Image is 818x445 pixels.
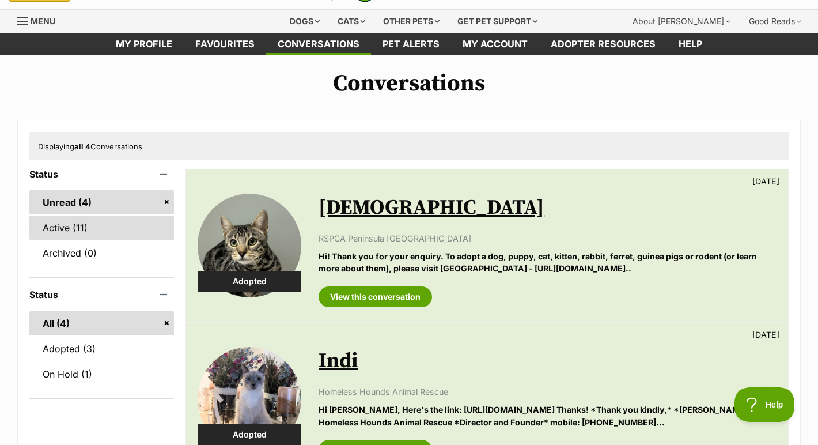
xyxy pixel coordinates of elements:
span: Displaying Conversations [38,142,142,151]
p: Hi [PERSON_NAME], Here's the link: [URL][DOMAIN_NAME] Thanks! *Thank you kindly,* *[PERSON_NAME]*... [319,403,777,428]
a: Archived (0) [29,241,174,265]
a: Pet alerts [371,33,451,55]
strong: all 4 [74,142,90,151]
div: About [PERSON_NAME] [624,10,739,33]
p: Homeless Hounds Animal Rescue [319,386,777,398]
a: On Hold (1) [29,362,174,386]
p: RSPCA Peninsula [GEOGRAPHIC_DATA] [319,232,777,244]
p: [DATE] [752,329,779,341]
a: My account [451,33,539,55]
div: Get pet support [449,10,546,33]
div: Dogs [282,10,328,33]
div: Adopted [198,424,301,445]
a: Indi [319,348,358,374]
header: Status [29,289,174,300]
a: Help [667,33,714,55]
img: Furrly Temple [198,194,301,297]
p: [DATE] [752,175,779,187]
a: [DEMOGRAPHIC_DATA] [319,195,544,221]
a: Unread (4) [29,190,174,214]
a: Menu [17,10,63,31]
div: Cats [330,10,373,33]
div: Good Reads [741,10,809,33]
a: View this conversation [319,286,432,307]
header: Status [29,169,174,179]
a: All (4) [29,311,174,335]
a: Adopter resources [539,33,667,55]
div: Other pets [375,10,448,33]
a: Adopted (3) [29,337,174,361]
a: Favourites [184,33,266,55]
iframe: Help Scout Beacon - Open [734,387,795,422]
span: Menu [31,16,55,26]
a: Active (11) [29,216,174,240]
a: My profile [104,33,184,55]
div: Adopted [198,271,301,292]
a: conversations [266,33,371,55]
p: Hi! Thank you for your enquiry. To adopt a dog, puppy, cat, kitten, rabbit, ferret, guinea pigs o... [319,250,777,275]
